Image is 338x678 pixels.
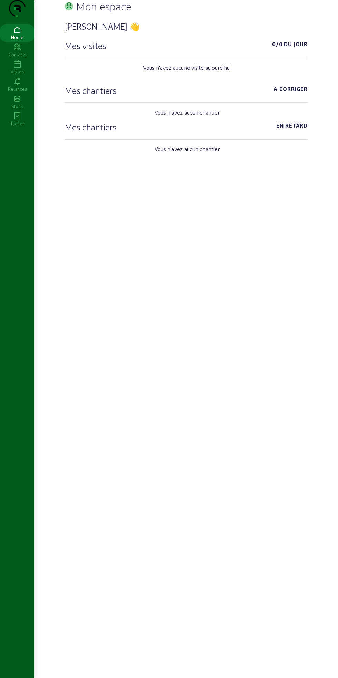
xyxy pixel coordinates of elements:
h3: Mes chantiers [65,85,117,96]
h3: Mes chantiers [65,121,117,132]
span: Vous n'avez aucune visite aujourd'hui [143,63,231,72]
span: Vous n'avez aucun chantier [155,108,220,117]
span: Vous n'avez aucun chantier [155,145,220,153]
span: Du jour [284,40,308,51]
h3: Mes visites [65,40,106,51]
span: 0/0 [272,40,282,51]
span: A corriger [274,85,308,96]
span: En retard [276,121,308,132]
h3: [PERSON_NAME] 👋 [65,21,308,32]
